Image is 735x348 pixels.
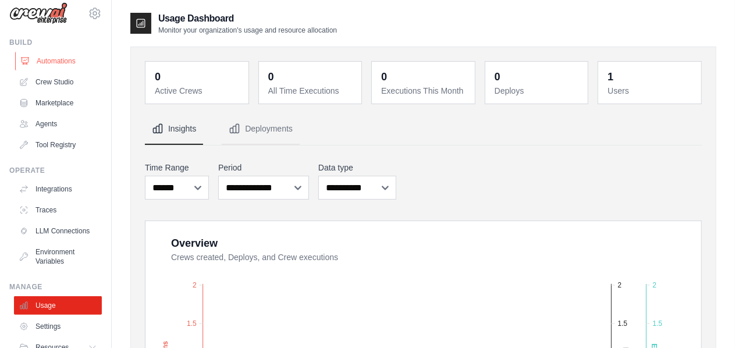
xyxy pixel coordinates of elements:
tspan: 1.5 [618,319,628,328]
div: Build [9,38,102,47]
label: Data type [318,162,396,173]
a: Agents [14,115,102,133]
dt: Deploys [495,85,581,97]
a: Usage [14,296,102,315]
a: Integrations [14,180,102,198]
div: Manage [9,282,102,292]
tspan: 1.5 [653,319,663,328]
div: 1 [608,69,613,85]
button: Deployments [222,113,300,145]
a: Crew Studio [14,73,102,91]
div: Operate [9,166,102,175]
a: Tool Registry [14,136,102,154]
dt: Crews created, Deploys, and Crew executions [171,251,687,263]
tspan: 2 [653,281,657,289]
div: 0 [155,69,161,85]
dt: Active Crews [155,85,242,97]
dt: All Time Executions [268,85,355,97]
dt: Users [608,85,694,97]
div: Overview [171,235,218,251]
label: Time Range [145,162,209,173]
div: 0 [268,69,274,85]
label: Period [218,162,309,173]
h2: Usage Dashboard [158,12,337,26]
a: Settings [14,317,102,336]
a: Automations [15,52,103,70]
nav: Tabs [145,113,702,145]
dt: Executions This Month [381,85,468,97]
tspan: 2 [193,281,197,289]
button: Insights [145,113,203,145]
div: 0 [381,69,387,85]
div: 0 [495,69,500,85]
p: Monitor your organization's usage and resource allocation [158,26,337,35]
a: Traces [14,201,102,219]
img: Logo [9,2,68,24]
tspan: 2 [618,281,622,289]
tspan: 1.5 [187,319,197,328]
a: Environment Variables [14,243,102,271]
a: Marketplace [14,94,102,112]
a: LLM Connections [14,222,102,240]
